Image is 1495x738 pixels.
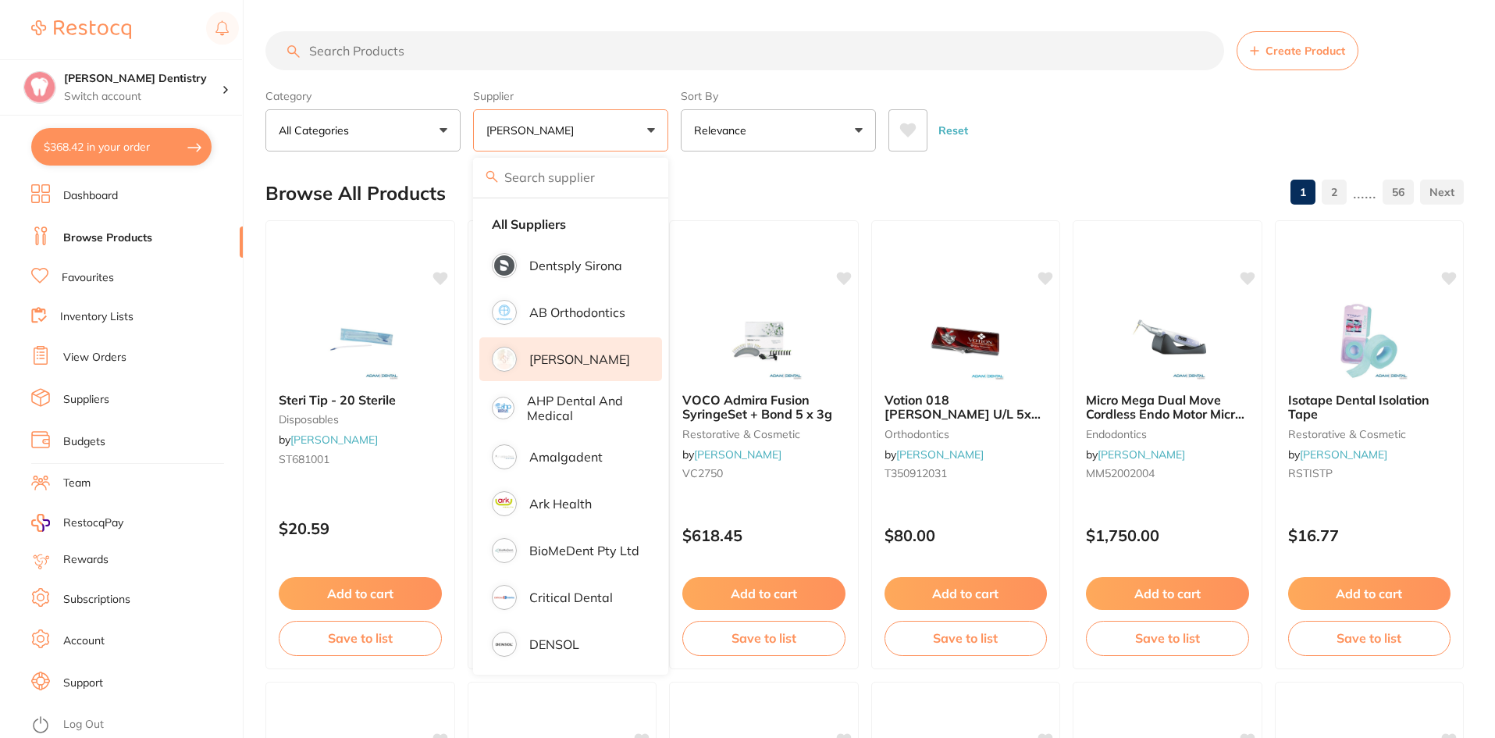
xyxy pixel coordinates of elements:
[309,302,411,380] img: Steri Tip - 20 Sterile
[1237,31,1358,70] button: Create Product
[279,452,329,466] span: ST681001
[479,208,662,241] li: Clear selection
[529,450,603,464] p: Amalgadent
[682,526,845,544] p: $618.45
[279,519,442,537] p: $20.59
[63,552,109,568] a: Rewards
[1116,302,1218,380] img: Micro Mega Dual Move Cordless Endo Motor Micro Mega
[63,676,103,691] a: Support
[492,217,566,231] strong: All Suppliers
[682,466,723,480] span: VC2750
[1086,526,1249,544] p: $1,750.00
[494,587,514,608] img: Critical Dental
[1086,577,1249,610] button: Add to cart
[681,109,876,152] button: Relevance
[527,394,640,422] p: AHP Dental and Medical
[694,447,781,462] a: [PERSON_NAME]
[63,392,109,408] a: Suppliers
[60,309,133,325] a: Inventory Lists
[265,89,461,103] label: Category
[64,89,222,105] p: Switch account
[1086,428,1249,440] small: endodontics
[279,621,442,655] button: Save to list
[473,109,668,152] button: [PERSON_NAME]
[279,577,442,610] button: Add to cart
[1319,302,1420,380] img: Isotape Dental Isolation Tape
[529,497,592,511] p: Ark Health
[494,302,514,323] img: AB Orthodontics
[62,270,114,286] a: Favourites
[279,433,378,447] span: by
[63,515,123,531] span: RestocqPay
[1086,621,1249,655] button: Save to list
[1288,466,1333,480] span: RSTISTP
[494,349,514,369] img: Adam Dental
[529,544,639,558] p: BioMeDent Pty Ltd
[494,447,514,467] img: Amalgadent
[494,399,512,417] img: AHP Dental and Medical
[529,637,579,651] p: DENSOL
[885,577,1048,610] button: Add to cart
[290,433,378,447] a: [PERSON_NAME]
[885,428,1048,440] small: orthodontics
[24,72,55,103] img: Ashmore Dentistry
[1288,526,1451,544] p: $16.77
[1288,621,1451,655] button: Save to list
[529,590,613,604] p: Critical Dental
[896,447,984,462] a: [PERSON_NAME]
[63,633,105,649] a: Account
[682,577,845,610] button: Add to cart
[681,89,876,103] label: Sort By
[265,31,1224,70] input: Search Products
[494,540,514,561] img: BioMeDent Pty Ltd
[529,352,630,366] p: [PERSON_NAME]
[279,393,442,407] b: Steri Tip - 20 Sterile
[31,514,50,532] img: RestocqPay
[682,447,781,462] span: by
[885,392,1041,451] span: Votion 018 [PERSON_NAME] U/L 5x5 Hks 345, OS Pad U/L 4/5 SPK
[31,12,131,48] a: Restocq Logo
[934,109,973,152] button: Reset
[885,447,984,462] span: by
[682,392,832,422] span: VOCO Admira Fusion SyringeSet + Bond 5 x 3g
[529,258,622,273] p: Dentsply Sirona
[1265,45,1345,57] span: Create Product
[265,183,446,205] h2: Browse All Products
[279,413,442,426] small: disposables
[494,634,514,654] img: DENSOL
[486,123,580,138] p: [PERSON_NAME]
[63,188,118,204] a: Dashboard
[63,350,126,365] a: View Orders
[64,71,222,87] h4: Ashmore Dentistry
[31,713,238,738] button: Log Out
[885,393,1048,422] b: Votion 018 Roth U/L 5x5 Hks 345, OS Pad U/L 4/5 SPK
[31,20,131,39] img: Restocq Logo
[1098,447,1185,462] a: [PERSON_NAME]
[1288,392,1429,422] span: Isotape Dental Isolation Tape
[915,302,1016,380] img: Votion 018 Roth U/L 5x5 Hks 345, OS Pad U/L 4/5 SPK
[1086,392,1244,437] span: Micro Mega Dual Move Cordless Endo Motor Micro Mega
[1383,176,1414,208] a: 56
[1288,393,1451,422] b: Isotape Dental Isolation Tape
[885,621,1048,655] button: Save to list
[1322,176,1347,208] a: 2
[63,230,152,246] a: Browse Products
[279,123,355,138] p: All Categories
[682,621,845,655] button: Save to list
[31,128,212,166] button: $368.42 in your order
[529,305,625,319] p: AB Orthodontics
[682,428,845,440] small: restorative & cosmetic
[31,514,123,532] a: RestocqPay
[713,302,814,380] img: VOCO Admira Fusion SyringeSet + Bond 5 x 3g
[694,123,753,138] p: Relevance
[63,476,91,491] a: Team
[1288,428,1451,440] small: restorative & cosmetic
[1288,447,1387,462] span: by
[1290,176,1315,208] a: 1
[473,158,668,197] input: Search supplier
[494,494,514,514] img: Ark Health
[885,526,1048,544] p: $80.00
[1086,447,1185,462] span: by
[1300,447,1387,462] a: [PERSON_NAME]
[1353,184,1376,201] p: ......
